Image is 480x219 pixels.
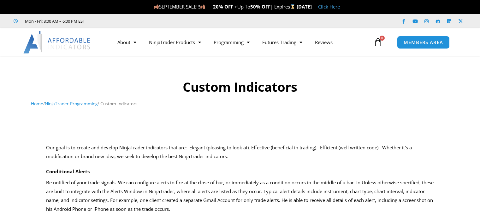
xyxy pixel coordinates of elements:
[46,168,90,175] strong: Conditional Alerts
[404,40,443,45] span: MEMBERS AREA
[46,143,434,161] div: Our goal is to create and develop NinjaTrader indicators that are: Elegant (pleasing to look at)....
[213,3,237,10] strong: 20% OFF +
[318,3,340,10] a: Click Here
[290,4,295,9] img: ⌛
[94,18,188,24] iframe: Customer reviews powered by Trustpilot
[250,3,270,10] strong: 50% OFF
[256,35,309,49] a: Futures Trading
[143,35,207,49] a: NinjaTrader Products
[154,3,297,10] span: SEPTEMBER SALE!!! Up To | Expires
[31,100,449,108] nav: Breadcrumb
[23,31,91,54] img: LogoAI | Affordable Indicators – NinjaTrader
[31,101,43,107] a: Home
[45,101,98,107] a: NinjaTrader Programming
[200,4,205,9] img: 🍂
[309,35,339,49] a: Reviews
[23,17,85,25] span: Mon - Fri: 8:00 AM – 6:00 PM EST
[46,178,434,213] p: Be notified of your trade signals. We can configure alerts to fire at the close of bar, or immedi...
[31,78,449,96] h1: Custom Indicators
[364,33,392,51] a: 0
[297,3,312,10] strong: [DATE]
[111,35,372,49] nav: Menu
[397,36,450,49] a: MEMBERS AREA
[111,35,143,49] a: About
[380,36,385,41] span: 0
[154,4,159,9] img: 🍂
[207,35,256,49] a: Programming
